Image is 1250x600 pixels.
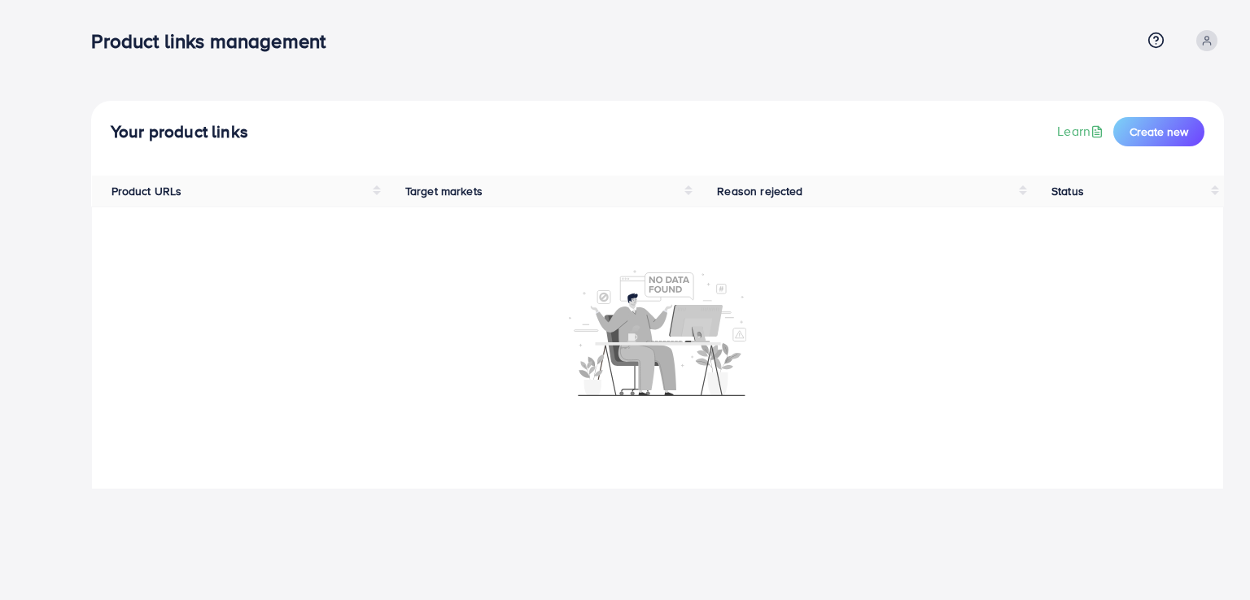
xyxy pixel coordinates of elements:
span: Product URLs [111,183,182,199]
h3: Product links management [91,29,339,53]
span: Reason rejected [717,183,802,199]
img: No account [569,268,746,396]
a: Learn [1057,122,1107,141]
span: Target markets [405,183,483,199]
span: Create new [1130,124,1188,140]
h4: Your product links [111,122,248,142]
button: Create new [1113,117,1204,146]
span: Status [1051,183,1084,199]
